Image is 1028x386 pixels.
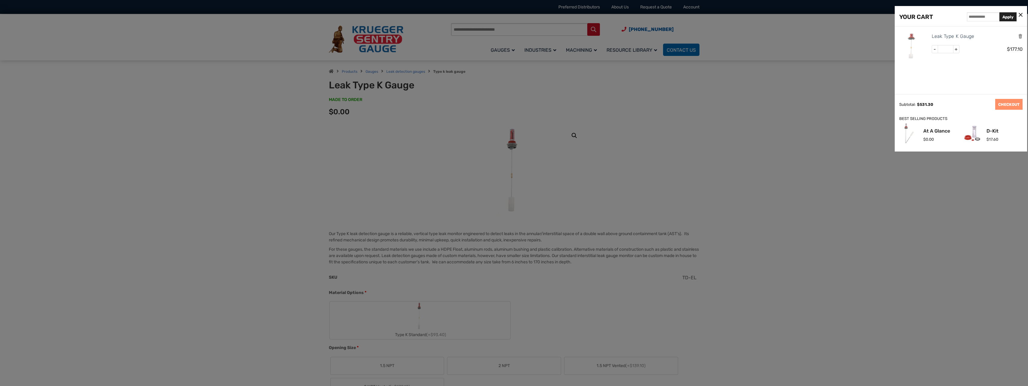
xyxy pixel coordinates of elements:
a: Leak Type K Gauge [932,32,974,40]
a: Remove this item [1018,33,1023,39]
button: Apply [999,12,1017,21]
span: 17.60 [986,137,998,142]
span: $ [923,137,926,142]
span: 0.00 [923,137,934,142]
a: CHECKOUT [995,99,1023,110]
a: D-Kit [986,129,999,133]
span: - [932,45,938,53]
div: YOUR CART [899,12,933,22]
span: $ [986,137,989,142]
span: 177.10 [1007,46,1023,52]
div: Subtotal: [899,102,915,107]
span: $ [1007,46,1010,52]
a: At A Glance [923,129,950,133]
img: Leak Detection Gauge [899,32,926,60]
span: 531.30 [917,102,933,107]
div: BEST SELLING PRODUCTS [899,116,1023,122]
img: At A Glance [899,124,919,143]
span: $ [917,102,920,107]
span: + [953,45,959,53]
img: D-Kit [962,124,982,143]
